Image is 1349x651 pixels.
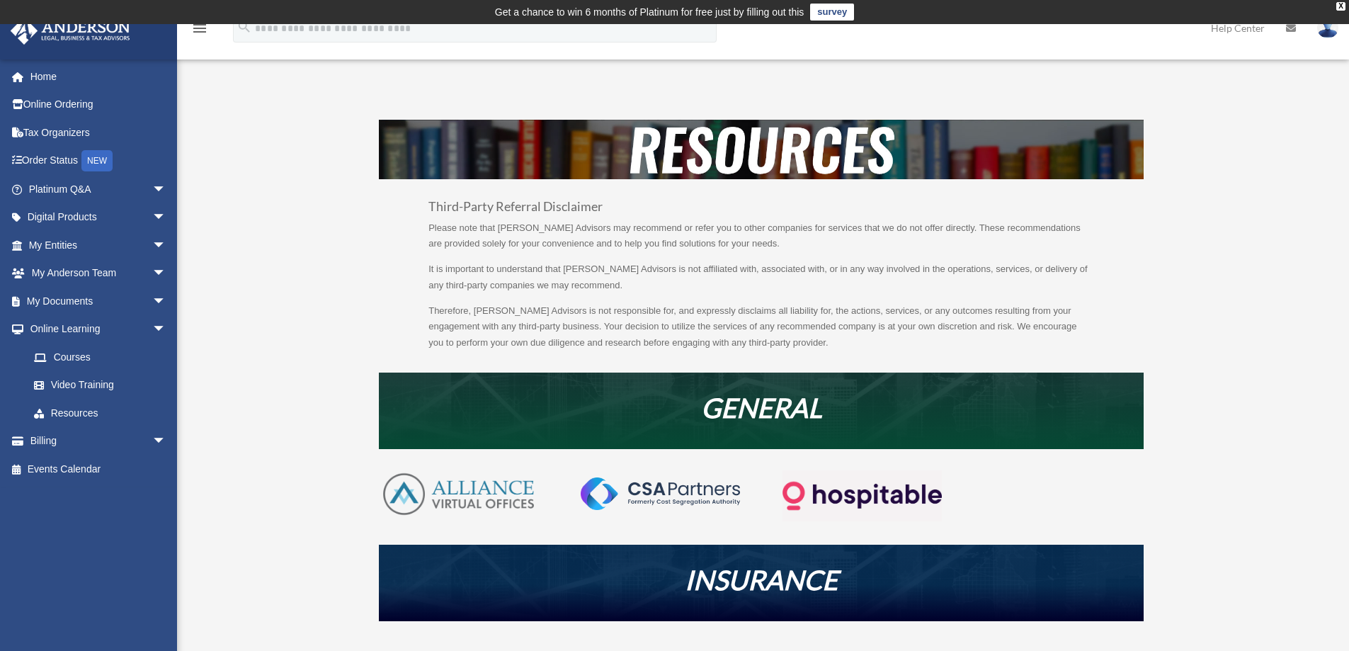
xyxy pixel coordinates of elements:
a: Video Training [20,371,188,400]
a: menu [191,25,208,37]
a: Events Calendar [10,455,188,483]
i: menu [191,20,208,37]
a: Tax Organizers [10,118,188,147]
span: arrow_drop_down [152,203,181,232]
span: arrow_drop_down [152,315,181,344]
span: arrow_drop_down [152,259,181,288]
img: CSA-partners-Formerly-Cost-Segregation-Authority [581,477,740,510]
em: GENERAL [701,391,822,424]
img: resources-header [379,120,1144,179]
a: My Documentsarrow_drop_down [10,287,188,315]
em: INSURANCE [685,563,838,596]
a: Resources [20,399,181,427]
a: survey [810,4,854,21]
p: Therefore, [PERSON_NAME] Advisors is not responsible for, and expressly disclaims all liability f... [428,303,1094,351]
a: Platinum Q&Aarrow_drop_down [10,175,188,203]
div: Get a chance to win 6 months of Platinum for free just by filling out this [495,4,804,21]
a: Courses [20,343,188,371]
img: Anderson Advisors Platinum Portal [6,17,135,45]
span: arrow_drop_down [152,287,181,316]
img: User Pic [1317,18,1338,38]
a: Billingarrow_drop_down [10,427,188,455]
img: Logo-transparent-dark [782,470,942,522]
p: Please note that [PERSON_NAME] Advisors may recommend or refer you to other companies for service... [428,220,1094,262]
a: Home [10,62,188,91]
a: Online Ordering [10,91,188,119]
a: My Entitiesarrow_drop_down [10,231,188,259]
a: Order StatusNEW [10,147,188,176]
span: arrow_drop_down [152,231,181,260]
img: AVO-logo-1-color [379,470,538,519]
a: Digital Productsarrow_drop_down [10,203,188,232]
div: NEW [81,150,113,171]
span: arrow_drop_down [152,175,181,204]
i: search [237,19,252,35]
a: Online Learningarrow_drop_down [10,315,188,344]
h3: Third-Party Referral Disclaimer [428,200,1094,220]
a: My Anderson Teamarrow_drop_down [10,259,188,288]
div: close [1336,2,1345,11]
span: arrow_drop_down [152,427,181,456]
p: It is important to understand that [PERSON_NAME] Advisors is not affiliated with, associated with... [428,261,1094,303]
